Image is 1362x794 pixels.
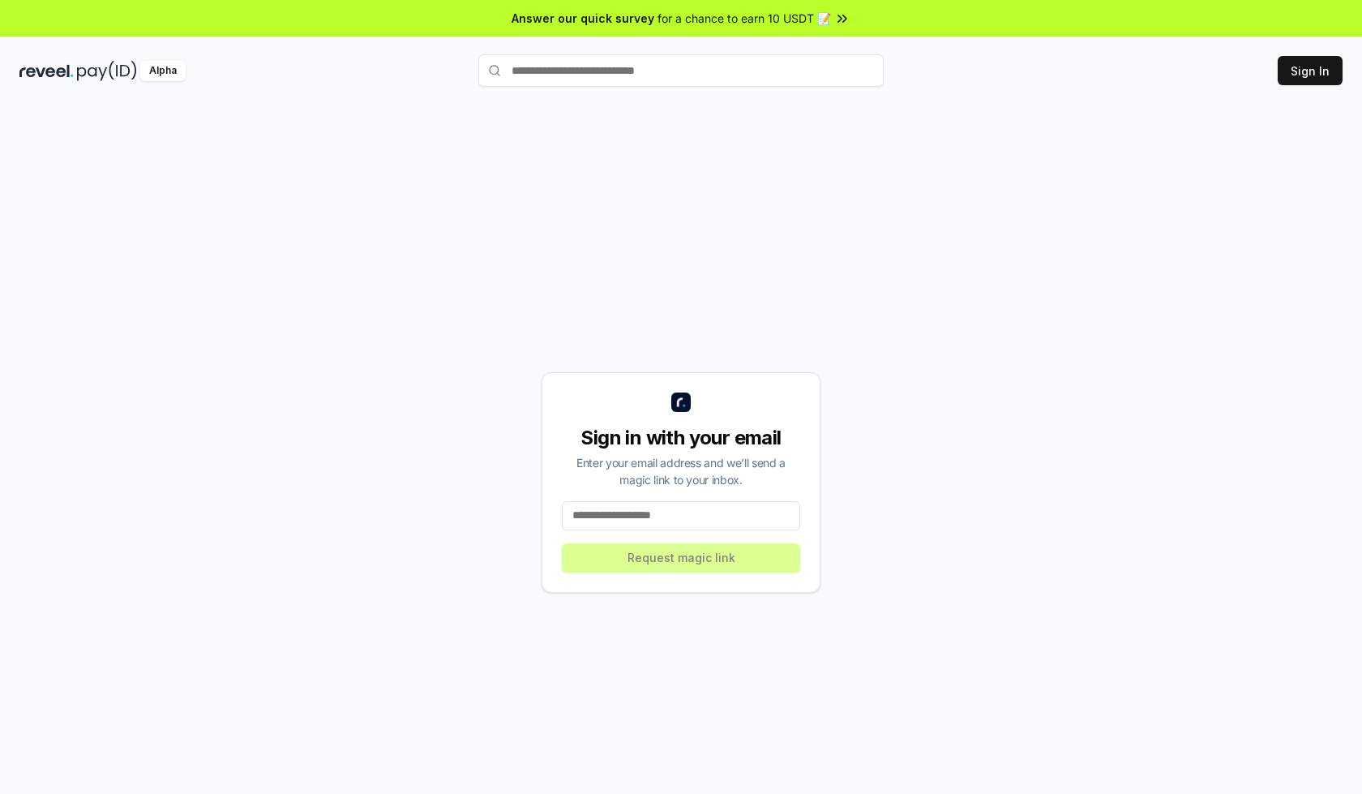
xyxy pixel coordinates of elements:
[140,61,186,81] div: Alpha
[512,10,654,27] span: Answer our quick survey
[77,61,137,81] img: pay_id
[671,393,691,412] img: logo_small
[562,425,800,451] div: Sign in with your email
[1278,56,1343,85] button: Sign In
[562,454,800,488] div: Enter your email address and we’ll send a magic link to your inbox.
[19,61,74,81] img: reveel_dark
[657,10,831,27] span: for a chance to earn 10 USDT 📝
